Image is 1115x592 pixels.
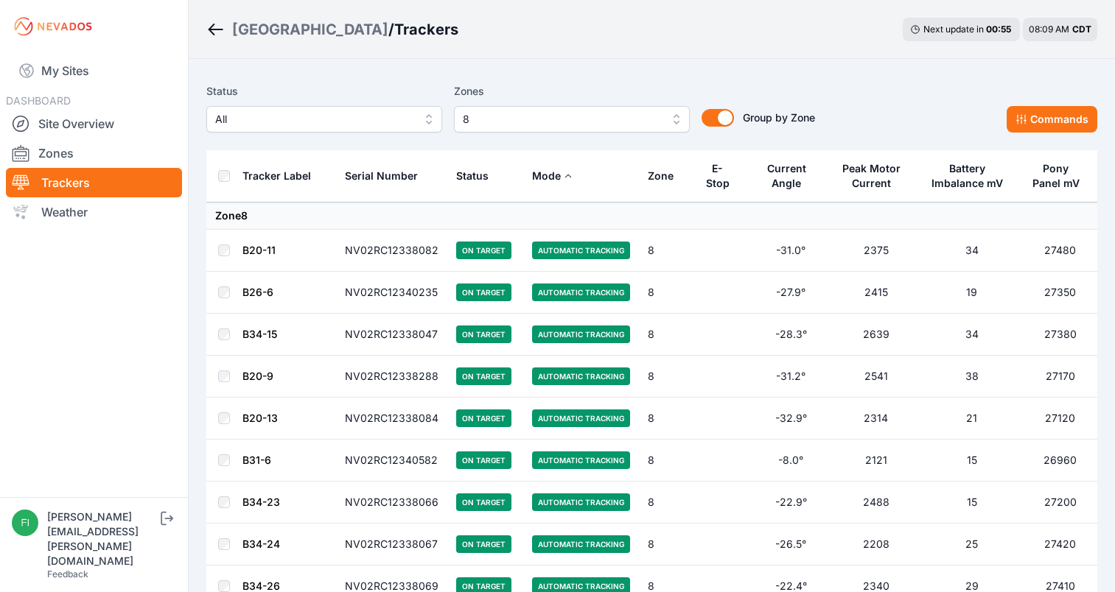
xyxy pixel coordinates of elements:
[639,482,694,524] td: 8
[921,230,1024,272] td: 34
[232,19,388,40] a: [GEOGRAPHIC_DATA]
[831,524,921,565] td: 2208
[456,535,511,553] span: On Target
[6,53,182,88] a: My Sites
[751,398,831,440] td: -32.9°
[751,230,831,272] td: -31.0°
[6,197,182,227] a: Weather
[456,169,489,183] div: Status
[1023,440,1097,482] td: 26960
[921,272,1024,314] td: 19
[336,356,447,398] td: NV02RC12338288
[215,110,413,128] span: All
[388,19,394,40] span: /
[6,94,71,107] span: DASHBOARD
[703,161,732,191] div: E-Stop
[47,510,158,568] div: [PERSON_NAME][EMAIL_ADDRESS][PERSON_NAME][DOMAIN_NAME]
[336,230,447,272] td: NV02RC12338082
[12,510,38,536] img: fidel.lopez@prim.com
[1032,161,1080,191] div: Pony Panel mV
[921,314,1024,356] td: 34
[345,158,430,194] button: Serial Number
[751,440,831,482] td: -8.0°
[242,412,278,424] a: B20-13
[242,328,277,340] a: B34-15
[930,161,1005,191] div: Battery Imbalance mV
[12,15,94,38] img: Nevados
[921,524,1024,565] td: 25
[648,169,674,183] div: Zone
[639,524,694,565] td: 8
[1023,314,1097,356] td: 27380
[242,169,311,183] div: Tracker Label
[242,244,276,256] a: B20-11
[751,314,831,356] td: -28.3°
[463,110,660,128] span: 8
[345,169,418,183] div: Serial Number
[532,535,630,553] span: Automatic Tracking
[6,138,182,168] a: Zones
[921,398,1024,440] td: 21
[831,272,921,314] td: 2415
[930,151,1015,201] button: Battery Imbalance mV
[639,398,694,440] td: 8
[1023,524,1097,565] td: 27420
[639,272,694,314] td: 8
[1023,356,1097,398] td: 27170
[242,496,280,508] a: B34-23
[532,158,573,194] button: Mode
[456,242,511,259] span: On Target
[639,314,694,356] td: 8
[206,10,458,49] nav: Breadcrumb
[831,398,921,440] td: 2314
[456,409,511,427] span: On Target
[242,454,271,466] a: B31-6
[532,283,630,301] span: Automatic Tracking
[921,482,1024,524] td: 15
[831,440,921,482] td: 2121
[6,109,182,138] a: Site Overview
[336,272,447,314] td: NV02RC12340235
[648,158,685,194] button: Zone
[1023,272,1097,314] td: 27350
[1023,482,1097,524] td: 27200
[1032,151,1088,201] button: Pony Panel mV
[639,440,694,482] td: 8
[336,482,447,524] td: NV02RC12338066
[639,356,694,398] td: 8
[336,314,447,356] td: NV02RC12338047
[206,202,1097,230] td: Zone 8
[456,283,511,301] span: On Target
[751,482,831,524] td: -22.9°
[242,538,280,550] a: B34-24
[751,272,831,314] td: -27.9°
[1029,24,1069,35] span: 08:09 AM
[532,169,561,183] div: Mode
[1007,106,1097,133] button: Commands
[532,409,630,427] span: Automatic Tracking
[336,440,447,482] td: NV02RC12340582
[986,24,1013,35] div: 00 : 55
[921,356,1024,398] td: 38
[336,524,447,565] td: NV02RC12338067
[242,158,323,194] button: Tracker Label
[532,451,630,469] span: Automatic Tracking
[760,151,822,201] button: Current Angle
[206,82,442,100] label: Status
[532,242,630,259] span: Automatic Tracking
[639,230,694,272] td: 8
[831,356,921,398] td: 2541
[532,367,630,385] span: Automatic Tracking
[751,356,831,398] td: -31.2°
[456,158,500,194] button: Status
[1023,398,1097,440] td: 27120
[840,161,903,191] div: Peak Motor Current
[840,151,912,201] button: Peak Motor Current
[454,82,690,100] label: Zones
[336,398,447,440] td: NV02RC12338084
[456,493,511,511] span: On Target
[242,286,273,298] a: B26-6
[1072,24,1091,35] span: CDT
[1023,230,1097,272] td: 27480
[831,230,921,272] td: 2375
